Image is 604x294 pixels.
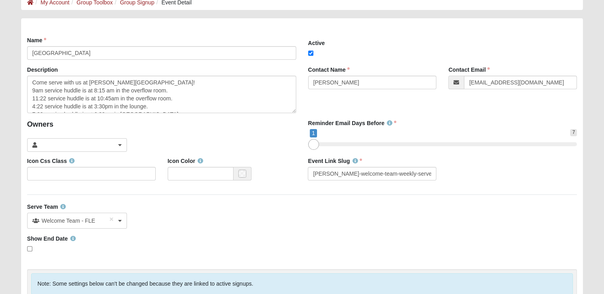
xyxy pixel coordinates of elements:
label: Name [27,36,46,44]
label: Icon Color [168,157,203,165]
label: Event Link Slug [308,157,362,165]
label: Active [308,39,325,47]
textarea: Come serve with us at [PERSON_NAME][GEOGRAPHIC_DATA]! 9am service huddle is at 8:15 am in the ove... [27,76,296,113]
label: Contact Name [308,66,350,74]
label: Contact Email [448,66,489,74]
b: Owners [27,120,53,128]
label: Reminder Email Days Before [308,119,396,127]
a: Clear selection [27,138,127,152]
label: Icon Css Class [27,157,75,165]
label: Description [27,66,58,74]
span: 7 [570,129,577,136]
label: Show End Date [27,235,76,243]
span: 1 [310,129,317,137]
button: Clear selection [107,216,116,224]
span: Welcome Team - FLE [42,217,105,225]
label: Serve Team [27,203,66,211]
a: Welcome Team - FLE Clear selection [27,213,127,229]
